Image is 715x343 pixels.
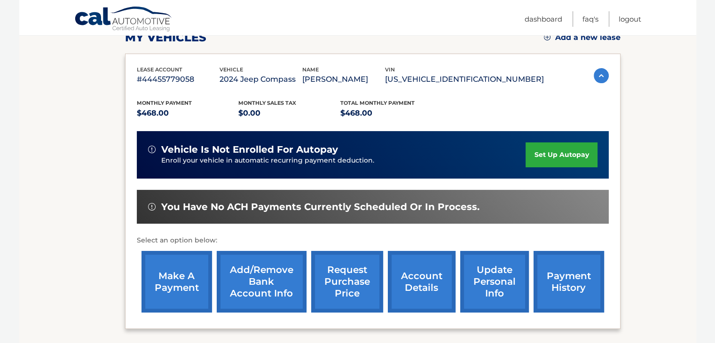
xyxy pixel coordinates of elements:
p: Enroll your vehicle in automatic recurring payment deduction. [161,156,526,166]
span: name [302,66,319,73]
a: account details [388,251,456,312]
span: vehicle [220,66,243,73]
a: Cal Automotive [74,6,173,33]
p: $468.00 [340,107,442,120]
a: make a payment [141,251,212,312]
img: accordion-active.svg [594,68,609,83]
p: #44455779058 [137,73,220,86]
p: 2024 Jeep Compass [220,73,302,86]
span: Monthly sales Tax [238,100,296,106]
span: vehicle is not enrolled for autopay [161,144,338,156]
a: payment history [534,251,604,312]
p: Select an option below: [137,235,609,246]
a: Logout [619,11,641,27]
img: add.svg [544,34,550,40]
a: request purchase price [311,251,383,312]
p: $0.00 [238,107,340,120]
a: Dashboard [525,11,562,27]
p: $468.00 [137,107,239,120]
span: lease account [137,66,182,73]
img: alert-white.svg [148,146,156,153]
a: update personal info [460,251,529,312]
a: FAQ's [582,11,598,27]
span: You have no ACH payments currently scheduled or in process. [161,201,479,213]
span: Total Monthly Payment [340,100,415,106]
img: alert-white.svg [148,203,156,210]
a: Add a new lease [544,33,621,42]
span: Monthly Payment [137,100,192,106]
span: vin [385,66,395,73]
h2: my vehicles [125,31,206,45]
p: [US_VEHICLE_IDENTIFICATION_NUMBER] [385,73,544,86]
a: set up autopay [526,142,597,167]
a: Add/Remove bank account info [217,251,306,312]
p: [PERSON_NAME] [302,73,385,86]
